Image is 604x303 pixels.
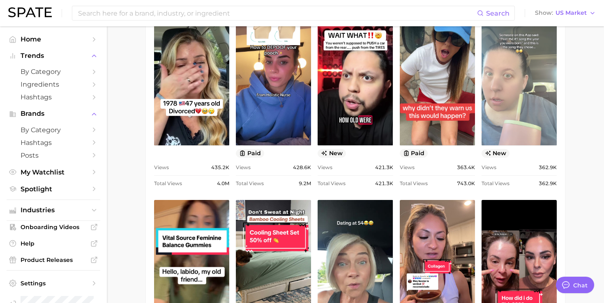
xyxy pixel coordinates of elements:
span: Product Releases [21,256,86,264]
span: by Category [21,126,86,134]
span: Total Views [154,179,182,188]
span: new [318,149,346,158]
span: Total Views [236,179,264,188]
span: Views [236,163,251,172]
a: My Watchlist [7,166,100,179]
span: Brands [21,110,86,117]
span: Show [535,11,553,15]
span: 428.6k [293,163,311,172]
span: Spotlight [21,185,86,193]
a: Onboarding Videos [7,221,100,233]
span: Ingredients [21,80,86,88]
span: 362.9k [539,163,557,172]
a: Hashtags [7,136,100,149]
span: 421.3k [375,163,393,172]
span: 4.0m [217,179,229,188]
span: Hashtags [21,93,86,101]
a: by Category [7,65,100,78]
a: by Category [7,124,100,136]
span: Search [486,9,509,17]
a: Posts [7,149,100,162]
img: SPATE [8,7,52,17]
a: Spotlight [7,183,100,195]
button: Trends [7,50,100,62]
span: Hashtags [21,139,86,147]
span: Views [482,163,496,172]
a: Product Releases [7,254,100,266]
span: Trends [21,52,86,60]
span: Views [400,163,415,172]
button: Brands [7,108,100,120]
span: 743.0k [457,179,475,188]
span: Total Views [318,179,346,188]
span: 363.4k [457,163,475,172]
span: 362.9k [539,179,557,188]
span: 9.2m [299,179,311,188]
a: Home [7,33,100,46]
span: Total Views [482,179,509,188]
button: paid [236,149,264,158]
span: Help [21,240,86,247]
span: Onboarding Videos [21,223,86,231]
span: 435.2k [211,163,229,172]
button: ShowUS Market [533,8,598,18]
button: Industries [7,204,100,216]
span: by Category [21,68,86,76]
span: US Market [556,11,587,15]
button: paid [400,149,428,158]
span: 421.3k [375,179,393,188]
span: Views [318,163,332,172]
a: Help [7,237,100,250]
span: Posts [21,151,86,159]
span: Home [21,35,86,43]
span: Industries [21,207,86,214]
a: Settings [7,277,100,289]
a: Hashtags [7,91,100,103]
a: Ingredients [7,78,100,91]
span: new [482,149,510,158]
span: Settings [21,280,86,287]
input: Search here for a brand, industry, or ingredient [77,6,477,20]
span: Total Views [400,179,428,188]
span: Views [154,163,169,172]
span: My Watchlist [21,168,86,176]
